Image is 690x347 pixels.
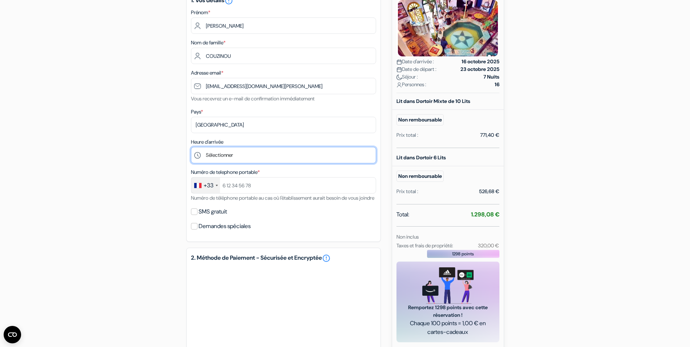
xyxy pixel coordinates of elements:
[479,188,499,195] div: 526,68 €
[191,195,374,201] small: Numéro de téléphone portable au cas où l'établissement aurait besoin de vous joindre
[396,154,446,161] b: Lit dans Dortoir 6 Lits
[190,264,378,347] iframe: Cadre de saisie sécurisé pour le paiement
[396,59,402,65] img: calendar.svg
[191,95,315,102] small: Vous recevrez un e-mail de confirmation immédiatement
[396,234,419,240] small: Non inclus
[495,81,499,88] strong: 16
[396,242,453,249] small: Taxes et frais de propriété:
[396,171,444,182] small: Non remboursable
[396,210,409,219] span: Total:
[396,81,426,88] span: Personnes :
[191,78,376,94] input: Entrer adresse e-mail
[191,48,376,64] input: Entrer le nom de famille
[191,9,210,16] label: Prénom
[191,138,223,146] label: Heure d'arrivée
[204,181,214,190] div: +33
[396,73,418,81] span: Séjour :
[405,319,491,336] span: Chaque 100 points = 1,00 € en cartes-cadeaux
[471,211,499,218] strong: 1.298,08 €
[191,17,376,34] input: Entrez votre prénom
[460,65,499,73] strong: 23 octobre 2025
[452,251,474,257] span: 1298 points
[396,67,402,72] img: calendar.svg
[422,267,474,304] img: gift_card_hero_new.png
[199,207,227,217] label: SMS gratuit
[191,69,223,77] label: Adresse email
[396,131,418,139] div: Prix total :
[396,188,418,195] div: Prix total :
[396,82,402,88] img: user_icon.svg
[396,65,436,73] span: Date de départ :
[483,73,499,81] strong: 7 Nuits
[405,304,491,319] span: Remportez 1298 points avec cette réservation !
[396,58,434,65] span: Date d'arrivée :
[191,108,203,116] label: Pays
[191,254,376,263] h5: 2. Méthode de Paiement - Sécurisée et Encryptée
[199,221,251,231] label: Demandes spéciales
[191,168,260,176] label: Numéro de telephone portable
[191,177,376,194] input: 6 12 34 56 78
[191,39,226,47] label: Nom de famille
[396,75,402,80] img: moon.svg
[478,242,499,249] small: 320,00 €
[4,326,21,343] button: Ouvrir le widget CMP
[396,114,444,125] small: Non remboursable
[396,98,470,104] b: Lit dans Dortoir Mixte de 10 Lits
[480,131,499,139] div: 771,40 €
[462,58,499,65] strong: 16 octobre 2025
[191,178,220,193] div: France: +33
[322,254,331,263] a: error_outline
